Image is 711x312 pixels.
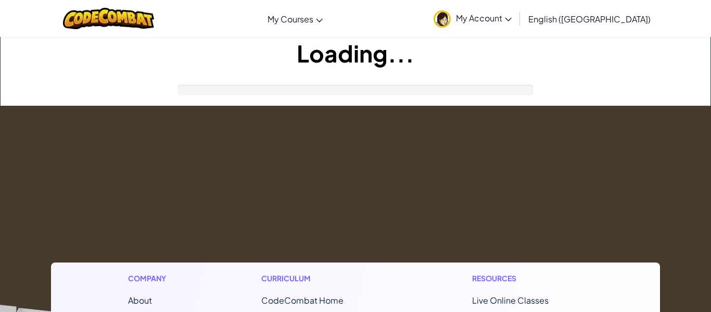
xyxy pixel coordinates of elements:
a: Live Online Classes [472,295,549,306]
span: English ([GEOGRAPHIC_DATA]) [528,14,651,24]
h1: Resources [472,273,583,284]
a: About [128,295,152,306]
h1: Loading... [1,37,710,69]
span: CodeCombat Home [261,295,344,306]
img: avatar [434,10,451,28]
a: English ([GEOGRAPHIC_DATA]) [523,5,656,33]
span: My Courses [268,14,313,24]
h1: Company [128,273,176,284]
a: My Account [428,2,517,35]
span: My Account [456,13,512,23]
a: My Courses [262,5,328,33]
h1: Curriculum [261,273,387,284]
img: CodeCombat logo [63,8,154,29]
